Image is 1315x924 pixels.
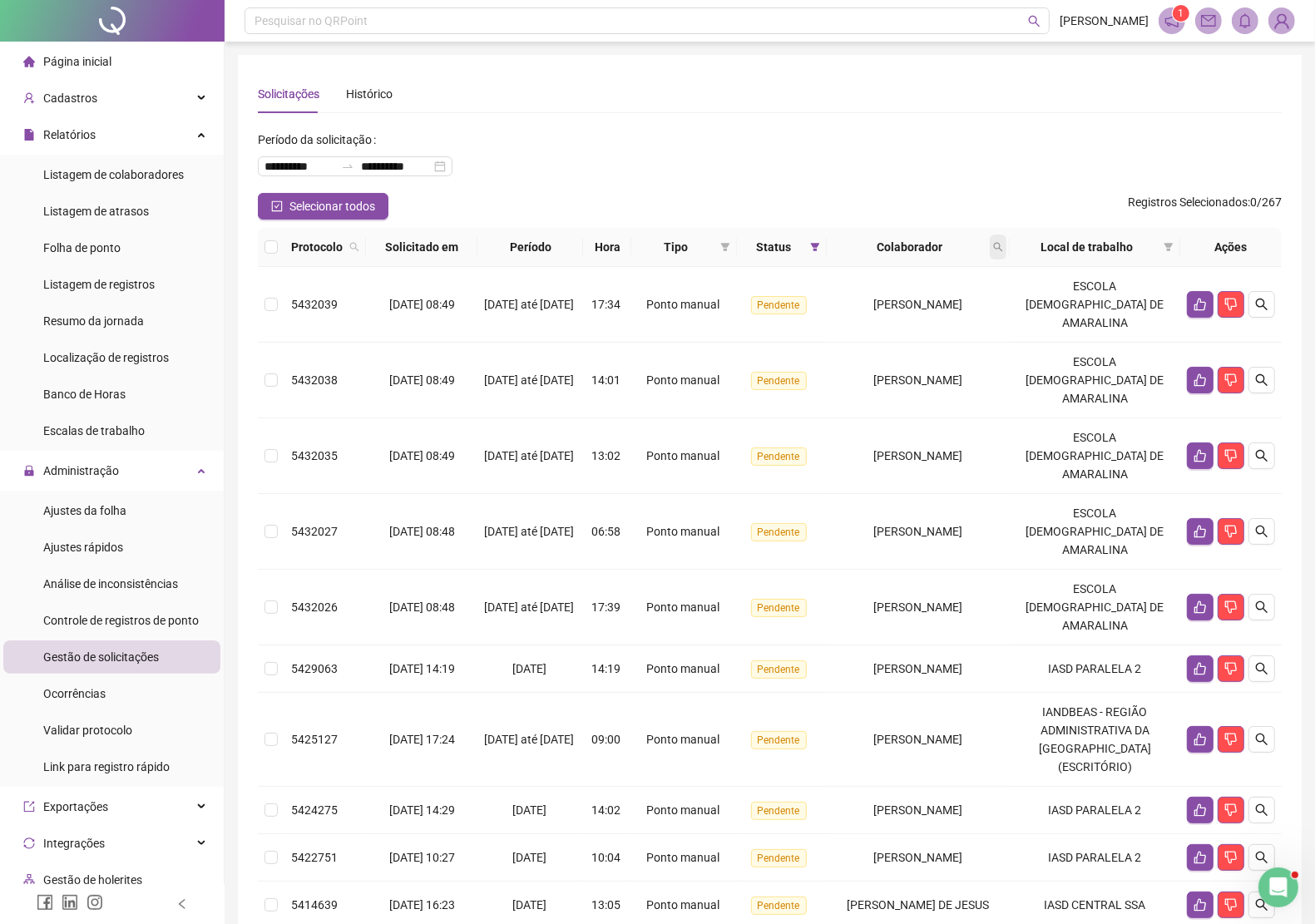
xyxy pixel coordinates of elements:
span: [DATE] [512,803,546,817]
span: Página inicial [43,55,111,68]
span: Exportações [43,800,108,813]
button: Selecionar todos [258,193,388,220]
span: like [1194,898,1207,912]
span: Escalas de trabalho [43,424,145,437]
span: search [1255,851,1268,864]
span: Ponto manual [646,803,719,817]
span: Listagem de colaboradores [43,168,184,181]
span: Link para registro rápido [43,760,170,773]
span: dislike [1224,449,1238,462]
span: Listagem de registros [43,278,155,291]
span: 17:39 [591,600,620,614]
span: Pendente [751,447,807,466]
span: search [1028,15,1041,27]
span: like [1194,733,1207,746]
span: export [23,801,35,813]
span: dislike [1224,298,1238,311]
span: search [1255,449,1268,462]
span: check-square [271,200,283,212]
span: [DATE] até [DATE] [484,733,574,746]
span: dislike [1224,733,1238,746]
span: filter [717,235,734,259]
span: home [23,56,35,67]
span: [DATE] até [DATE] [484,600,574,614]
span: [DATE] até [DATE] [484,298,574,311]
span: Gestão de holerites [43,873,142,887]
span: swap-right [341,160,354,173]
span: [PERSON_NAME] [1060,12,1149,30]
span: [PERSON_NAME] [873,733,962,746]
span: Análise de inconsistências [43,577,178,590]
th: Solicitado em [366,228,477,267]
span: instagram [87,894,103,911]
th: Período [477,228,583,267]
span: Local de trabalho [1016,238,1157,256]
span: : 0 / 267 [1128,193,1282,220]
span: dislike [1224,662,1238,675]
span: Ponto manual [646,733,719,746]
span: like [1194,803,1207,817]
span: mail [1201,13,1216,28]
span: like [1194,525,1207,538]
span: search [1255,803,1268,817]
span: 09:00 [591,733,620,746]
span: [PERSON_NAME] [873,525,962,538]
span: lock [23,465,35,477]
span: Ajustes rápidos [43,541,123,554]
span: 14:02 [591,803,620,817]
span: search [349,242,359,252]
span: Colaborador [833,238,986,256]
span: 5425127 [291,733,338,746]
span: Pendente [751,897,807,915]
span: [PERSON_NAME] [873,803,962,817]
span: Controle de registros de ponto [43,614,199,627]
span: [PERSON_NAME] [873,600,962,614]
span: [DATE] 14:29 [389,803,455,817]
span: Ponto manual [646,373,719,387]
span: Ponto manual [646,298,719,311]
td: IANDBEAS - REGIÃO ADMINISTRATIVA DA [GEOGRAPHIC_DATA] (ESCRITÓRIO) [1010,693,1180,787]
span: [DATE] [512,898,546,912]
span: Ponto manual [646,525,719,538]
span: Pendente [751,849,807,867]
span: like [1194,298,1207,311]
td: ESCOLA [DEMOGRAPHIC_DATA] DE AMARALINA [1010,418,1180,494]
span: 14:19 [591,662,620,675]
span: [PERSON_NAME] [873,662,962,675]
td: IASD PARALELA 2 [1010,645,1180,693]
div: Histórico [346,85,393,103]
th: Hora [583,228,631,267]
span: Ponto manual [646,600,719,614]
span: search [346,235,363,259]
span: search [1255,662,1268,675]
span: Pendente [751,802,807,820]
span: search [1255,898,1268,912]
span: 5429063 [291,662,338,675]
span: 5432026 [291,600,338,614]
span: dislike [1224,600,1238,614]
span: 14:01 [591,373,620,387]
span: [DATE] [512,662,546,675]
span: Pendente [751,599,807,617]
span: like [1194,449,1207,462]
span: 17:34 [591,298,620,311]
label: Período da solicitação [258,126,383,153]
div: Solicitações [258,85,319,103]
span: 13:05 [591,898,620,912]
span: Status [744,238,803,256]
span: 5414639 [291,898,338,912]
span: dislike [1224,851,1238,864]
span: user-add [23,92,35,104]
span: [DATE] até [DATE] [484,373,574,387]
span: Cadastros [43,91,97,105]
span: [DATE] até [DATE] [484,449,574,462]
span: filter [1160,235,1177,259]
span: filter [810,242,820,252]
span: [PERSON_NAME] [873,851,962,864]
span: 10:04 [591,851,620,864]
span: [DATE] [512,851,546,864]
span: search [1255,373,1268,387]
span: [DATE] 10:27 [389,851,455,864]
span: Localização de registros [43,351,169,364]
span: Resumo da jornada [43,314,144,328]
